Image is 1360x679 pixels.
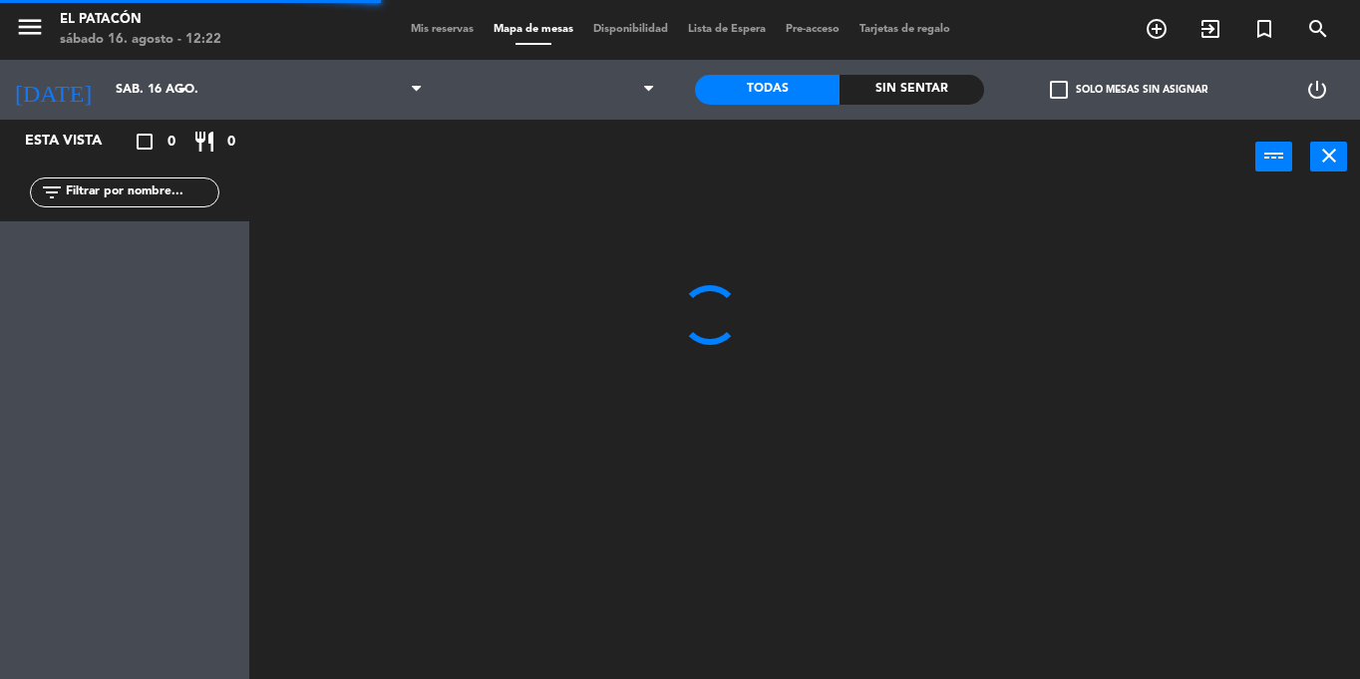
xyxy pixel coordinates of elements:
button: menu [15,12,45,49]
div: Todas [695,75,840,105]
span: Mapa de mesas [484,24,583,35]
input: Filtrar por nombre... [64,181,218,203]
div: El Patacón [60,10,221,30]
div: Esta vista [10,130,144,154]
button: close [1310,142,1347,171]
i: power_input [1262,144,1286,168]
i: turned_in_not [1252,17,1276,41]
span: 0 [168,131,175,154]
span: Pre-acceso [776,24,850,35]
span: Lista de Espera [678,24,776,35]
i: restaurant [192,130,216,154]
button: power_input [1255,142,1292,171]
i: add_circle_outline [1145,17,1169,41]
label: Solo mesas sin asignar [1050,81,1207,99]
div: sábado 16. agosto - 12:22 [60,30,221,50]
i: menu [15,12,45,42]
span: 0 [227,131,235,154]
span: check_box_outline_blank [1050,81,1068,99]
i: power_settings_new [1305,78,1329,102]
span: Tarjetas de regalo [850,24,960,35]
i: crop_square [133,130,157,154]
span: Mis reservas [401,24,484,35]
span: Disponibilidad [583,24,678,35]
i: arrow_drop_down [170,78,194,102]
i: search [1306,17,1330,41]
div: Sin sentar [840,75,984,105]
i: filter_list [40,180,64,204]
i: close [1317,144,1341,168]
i: exit_to_app [1198,17,1222,41]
